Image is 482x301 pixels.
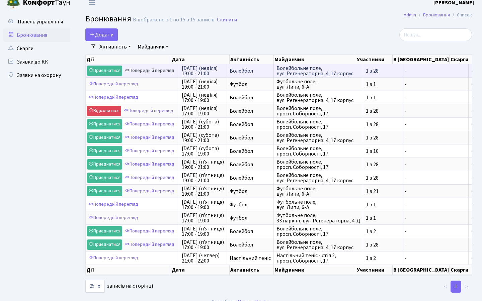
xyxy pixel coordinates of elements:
button: Додати [85,28,118,41]
span: - [405,68,466,74]
a: Приєднатися [87,159,122,170]
span: [DATE] (п’ятниця) 17:00 - 19:00 [182,239,224,250]
a: Попередній перегляд [123,186,176,196]
a: Приєднатися [87,226,122,236]
a: Попередній перегляд [123,132,176,143]
th: Дата [171,265,230,275]
a: Приєднатися [87,132,122,143]
span: Футбол [230,202,271,207]
span: 1 з 28 [366,108,399,114]
th: Активність [230,265,274,275]
a: Попередній перегляд [123,239,176,250]
span: Волейбол [230,68,271,74]
span: 1 з 10 [366,148,399,154]
span: Футбольне поле, вул. Липи, 6-А [276,199,360,210]
span: Футбол [230,189,271,194]
a: Попередній перегляд [123,119,176,129]
th: Участники [356,265,393,275]
th: В [GEOGRAPHIC_DATA] [393,55,450,64]
span: - [405,229,466,234]
span: [DATE] (субота) 17:00 - 19:00 [182,146,224,157]
span: Футбольне поле, 33 паркінг, вул. Регенераторна, 4-Д [276,213,360,223]
a: Попередній перегляд [123,173,176,183]
li: Список [450,11,472,19]
span: Волейбол [230,242,271,247]
span: 1 з 1 [366,95,399,100]
a: Попередній перегляд [87,92,140,103]
a: Приєднатися [87,173,122,183]
span: Волейбольне поле, вул. Регенераторна, 4, 17 корпус [276,132,360,143]
span: Футбол [230,82,271,87]
th: Дії [86,55,171,64]
th: Дії [86,265,171,275]
a: Заявки до КК [3,55,70,69]
span: - [405,175,466,181]
span: Волейбол [230,175,271,181]
span: [DATE] (четвер) 21:00 - 22:00 [182,253,224,264]
a: Приєднатися [87,186,122,196]
a: Попередній перегляд [87,253,140,263]
span: - [405,189,466,194]
a: Скинути [217,17,237,23]
a: Попередній перегляд [87,199,140,210]
span: Волейбол [230,135,271,140]
span: 1 з 28 [366,135,399,140]
span: Волейбол [230,162,271,167]
span: Волейбольне поле, вул. Регенераторна, 4, 17 корпус [276,239,360,250]
span: - [405,215,466,221]
th: Активність [230,55,274,64]
span: Волейбольне поле, вул. Регенераторна, 4, 17 корпус [276,92,360,103]
th: Майданчик [274,55,356,64]
th: Дата [171,55,230,64]
nav: breadcrumb [394,8,482,22]
span: Волейбол [230,95,271,100]
span: [DATE] (субота) 19:00 - 21:00 [182,119,224,130]
th: Скарги [450,55,478,64]
span: Волейбольне поле, просп. Соборності, 17 [276,159,360,170]
span: [DATE] (п’ятниця) 17:00 - 19:00 [182,213,224,223]
span: [DATE] (п’ятниця) 19:00 - 21:00 [182,159,224,170]
a: Попередній перегляд [122,106,175,116]
span: - [405,242,466,247]
span: - [405,202,466,207]
span: [DATE] (неділя) 19:00 - 21:00 [182,79,224,90]
input: Пошук... [399,28,472,41]
span: 1 з 1 [366,202,399,207]
span: [DATE] (неділя) 17:00 - 19:00 [182,106,224,116]
span: 1 з 21 [366,189,399,194]
a: Попередній перегляд [123,226,176,236]
span: [DATE] (п’ятниця) 19:00 - 21:00 [182,173,224,183]
span: Футбол [230,215,271,221]
span: Волейбол [230,122,271,127]
th: В [GEOGRAPHIC_DATA] [393,265,450,275]
span: Панель управління [18,18,63,25]
span: [DATE] (п’ятниця) 17:00 - 19:00 [182,226,224,237]
a: Скарги [3,42,70,55]
span: 1 з 2 [366,229,399,234]
span: - [405,135,466,140]
span: Волейбольне поле, просп. Соборності, 17 [276,119,360,130]
span: [DATE] (неділя) 19:00 - 21:00 [182,66,224,76]
span: Волейбольне поле, просп. Соборності, 17 [276,226,360,237]
a: 1 [451,281,461,293]
a: Попередній перегляд [123,146,176,156]
a: Приєднатися [87,146,122,156]
label: записів на сторінці [85,280,153,293]
span: Волейбольне поле, просп. Соборності, 17 [276,146,360,157]
a: Бронювання [423,11,450,18]
a: Попередній перегляд [123,66,176,76]
a: Приєднатися [87,119,122,129]
span: - [405,162,466,167]
span: Волейбольне поле, просп. Соборності, 17 [276,106,360,116]
a: Майданчик [135,41,171,53]
span: Футбольне поле, вул. Липи, 6-А [276,79,360,90]
a: Приєднатися [87,239,122,250]
span: [DATE] (неділя) 17:00 - 19:00 [182,92,224,103]
a: Попередній перегляд [87,79,140,89]
span: Волейбольне поле, вул. Регенераторна, 4, 17 корпус [276,66,360,76]
span: 1 з 2 [366,256,399,261]
span: 1 з 28 [366,242,399,247]
a: Відмовитися [87,106,121,116]
span: [DATE] (п’ятниця) 17:00 - 19:00 [182,199,224,210]
span: Волейбол [230,148,271,154]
